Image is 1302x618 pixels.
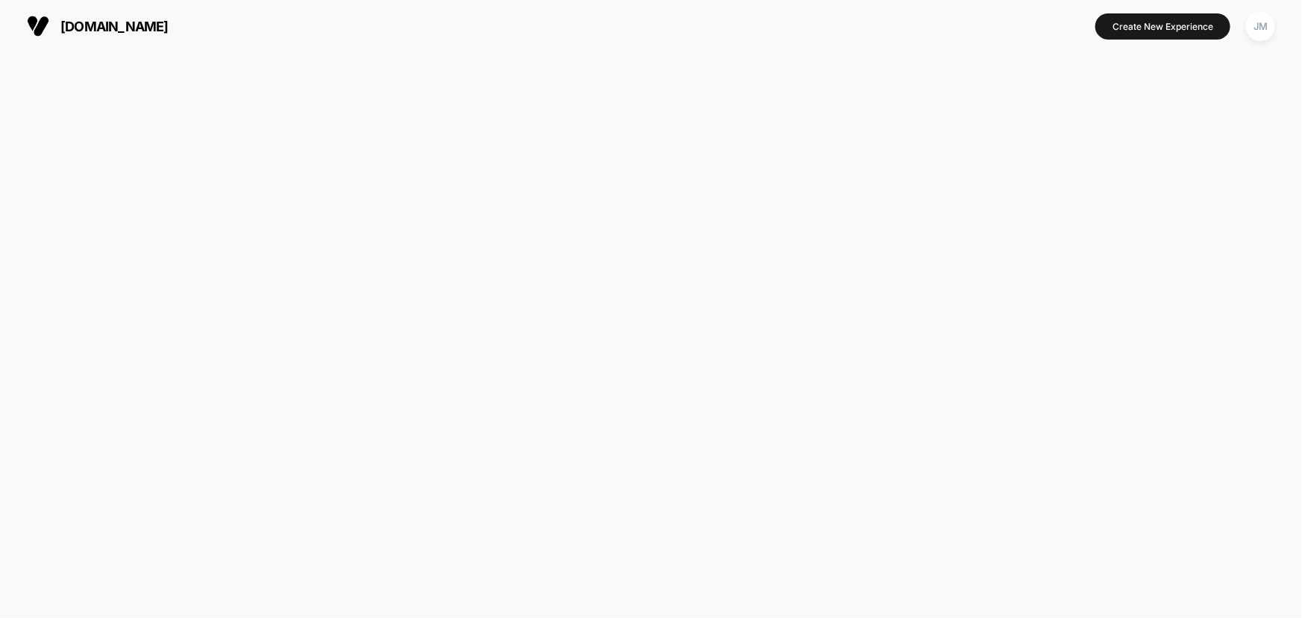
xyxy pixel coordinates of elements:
img: Visually logo [27,15,49,37]
button: [DOMAIN_NAME] [22,14,173,38]
button: JM [1242,11,1280,42]
div: JM [1246,12,1275,41]
button: Create New Experience [1095,13,1230,40]
span: [DOMAIN_NAME] [60,19,169,34]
